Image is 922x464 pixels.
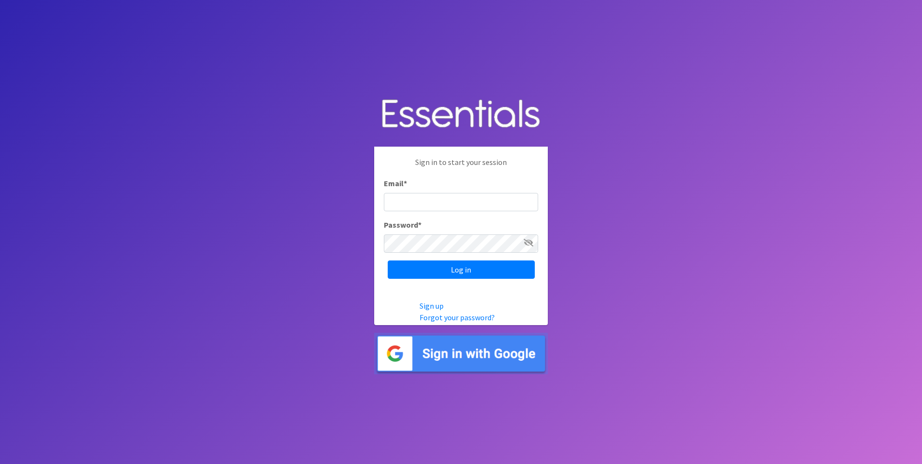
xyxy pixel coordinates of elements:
[384,156,538,177] p: Sign in to start your session
[404,178,407,188] abbr: required
[384,219,421,231] label: Password
[374,333,548,375] img: Sign in with Google
[374,90,548,139] img: Human Essentials
[418,220,421,230] abbr: required
[420,313,495,322] a: Forgot your password?
[384,177,407,189] label: Email
[388,260,535,279] input: Log in
[420,301,444,311] a: Sign up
